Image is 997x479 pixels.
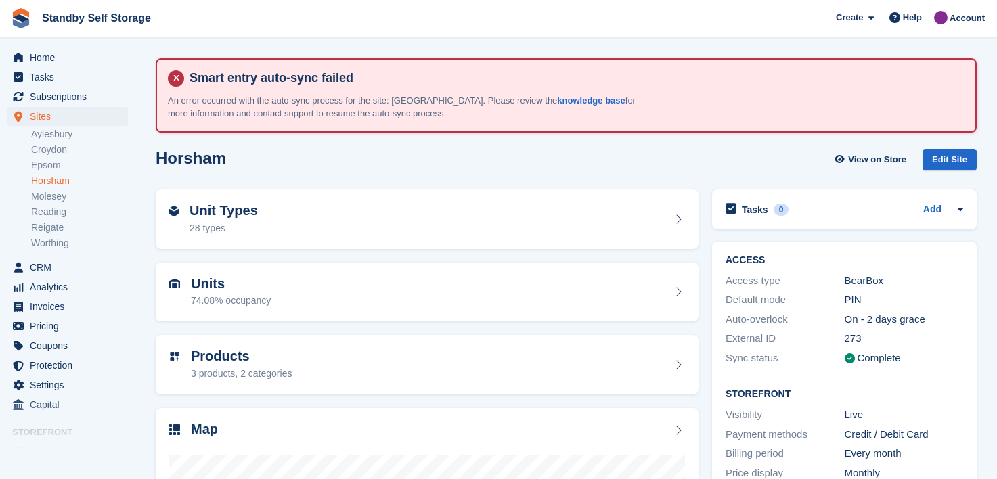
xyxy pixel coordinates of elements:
a: Reigate [31,221,128,234]
div: Edit Site [923,149,977,171]
span: Help [903,11,922,24]
span: Settings [30,375,111,394]
h4: Smart entry auto-sync failed [184,70,965,86]
span: Storefront [12,426,135,439]
img: stora-icon-8386f47178a22dfd0bd8f6a31ec36ba5ce8667c1dd55bd0f319d3a0aa187defe.svg [11,8,31,28]
img: Sue Ford [934,11,948,24]
a: Epsom [31,159,128,172]
div: Credit / Debit Card [845,427,964,442]
h2: Tasks [742,204,768,216]
a: Add [923,202,941,218]
a: Reading [31,206,128,219]
div: 273 [845,331,964,346]
a: Croydon [31,143,128,156]
span: Sites [30,107,111,126]
a: View on Store [833,149,912,171]
h2: ACCESS [726,255,963,266]
span: Home [30,48,111,67]
h2: Products [191,348,292,364]
img: unit-icn-7be61d7bf1b0ce9d3e12c5938cc71ed9869f7b940bace4675aadf7bd6d80202e.svg [169,279,180,288]
a: menu [7,87,128,106]
a: menu [7,68,128,87]
span: Pricing [30,317,111,336]
h2: Storefront [726,389,963,400]
a: menu [7,442,128,461]
span: View on Store [848,153,906,166]
div: 74.08% occupancy [191,294,271,308]
span: Analytics [30,277,111,296]
h2: Map [191,421,218,437]
a: Worthing [31,237,128,250]
div: PIN [845,292,964,308]
a: Standby Self Storage [37,7,156,29]
span: Subscriptions [30,87,111,106]
span: Invoices [30,297,111,316]
div: Live [845,407,964,423]
div: Default mode [726,292,845,308]
div: 3 products, 2 categories [191,367,292,381]
a: menu [7,297,128,316]
a: Unit Types 28 types [156,189,699,249]
span: Create [836,11,863,24]
div: Auto-overlock [726,312,845,327]
span: Booking Portal [30,442,111,461]
a: Horsham [31,175,128,187]
span: Coupons [30,336,111,355]
h2: Horsham [156,149,226,167]
div: Payment methods [726,427,845,442]
span: Capital [30,395,111,414]
span: CRM [30,258,111,277]
span: Tasks [30,68,111,87]
img: custom-product-icn-752c56ca05d30b4aa98f6f15887a0e09747e85b44ffffa43cff429088544963d.svg [169,351,180,362]
a: Products 3 products, 2 categories [156,335,699,394]
a: Units 74.08% occupancy [156,263,699,322]
a: menu [7,48,128,67]
a: menu [7,336,128,355]
div: Access type [726,273,845,289]
img: unit-type-icn-2b2737a686de81e16bb02015468b77c625bbabd49415b5ef34ead5e3b44a266d.svg [169,206,179,216]
div: On - 2 days grace [845,312,964,327]
a: Edit Site [923,149,977,177]
div: Visibility [726,407,845,423]
div: 28 types [190,221,258,235]
div: External ID [726,331,845,346]
a: knowledge base [557,95,625,106]
a: menu [7,395,128,414]
a: Preview store [112,444,128,460]
a: menu [7,277,128,296]
h2: Units [191,276,271,292]
span: Protection [30,356,111,375]
a: menu [7,356,128,375]
div: Sync status [726,350,845,366]
a: menu [7,317,128,336]
a: menu [7,375,128,394]
img: map-icn-33ee37083ee616e46c38cad1a60f524a97daa1e2b2c8c0bc3eb3415660979fc1.svg [169,424,180,435]
p: An error occurred with the auto-sync process for the site: [GEOGRAPHIC_DATA]. Please review the f... [168,94,642,120]
a: Aylesbury [31,128,128,141]
h2: Unit Types [190,203,258,219]
a: Molesey [31,190,128,203]
span: Account [950,12,985,25]
div: BearBox [845,273,964,289]
div: 0 [774,204,789,216]
a: menu [7,107,128,126]
div: Every month [845,446,964,461]
div: Complete [858,350,901,366]
a: menu [7,258,128,277]
div: Billing period [726,446,845,461]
